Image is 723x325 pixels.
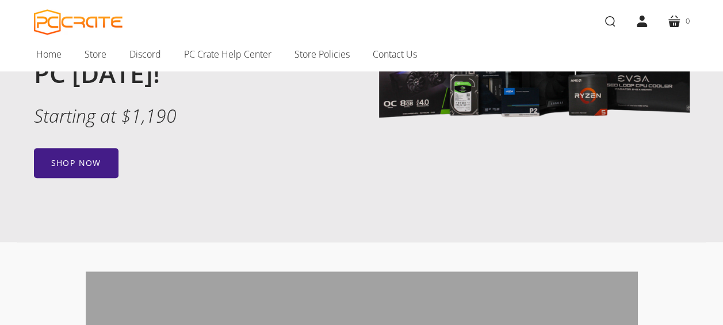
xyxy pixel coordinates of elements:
[34,9,123,35] a: PC CRATE
[294,47,350,62] span: Store Policies
[34,148,118,178] a: Shop now
[184,47,271,62] span: PC Crate Help Center
[36,47,62,62] span: Home
[686,15,690,27] span: 0
[129,47,161,62] span: Discord
[34,26,345,89] h2: Learn to build a gaming PC [DATE]!
[25,42,73,66] a: Home
[118,42,173,66] a: Discord
[658,5,699,37] a: 0
[85,47,106,62] span: Store
[283,42,361,66] a: Store Policies
[373,47,417,62] span: Contact Us
[73,42,118,66] a: Store
[34,103,177,128] em: Starting at $1,190
[17,42,707,71] nav: Main navigation
[173,42,283,66] a: PC Crate Help Center
[361,42,429,66] a: Contact Us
